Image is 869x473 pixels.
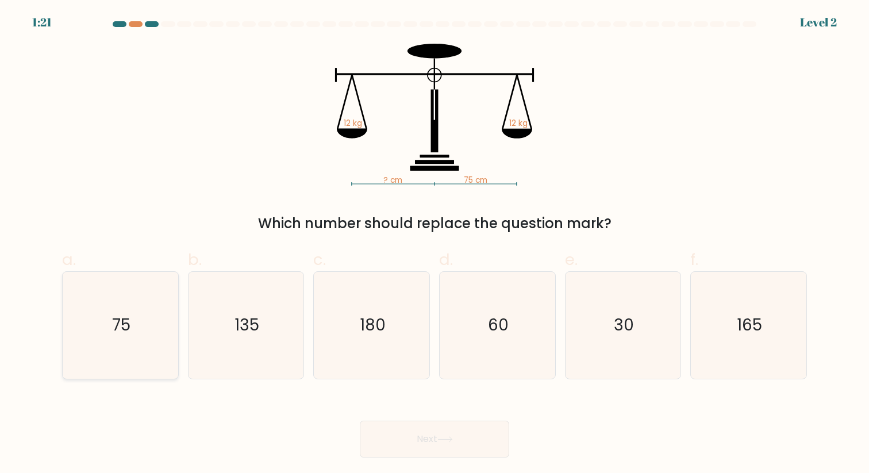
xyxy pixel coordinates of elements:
[488,314,509,336] text: 60
[313,248,326,271] span: c.
[439,248,453,271] span: d.
[112,314,130,336] text: 75
[344,118,362,129] tspan: 12 kg
[360,421,509,457] button: Next
[360,314,386,336] text: 180
[69,213,800,234] div: Which number should replace the question mark?
[614,314,634,336] text: 30
[800,14,837,31] div: Level 2
[737,314,762,336] text: 165
[188,248,202,271] span: b.
[565,248,578,271] span: e.
[464,175,487,186] tspan: 75 cm
[62,248,76,271] span: a.
[234,314,259,336] text: 135
[32,14,52,31] div: 1:21
[383,175,402,186] tspan: ? cm
[690,248,698,271] span: f.
[509,118,528,129] tspan: 12 kg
